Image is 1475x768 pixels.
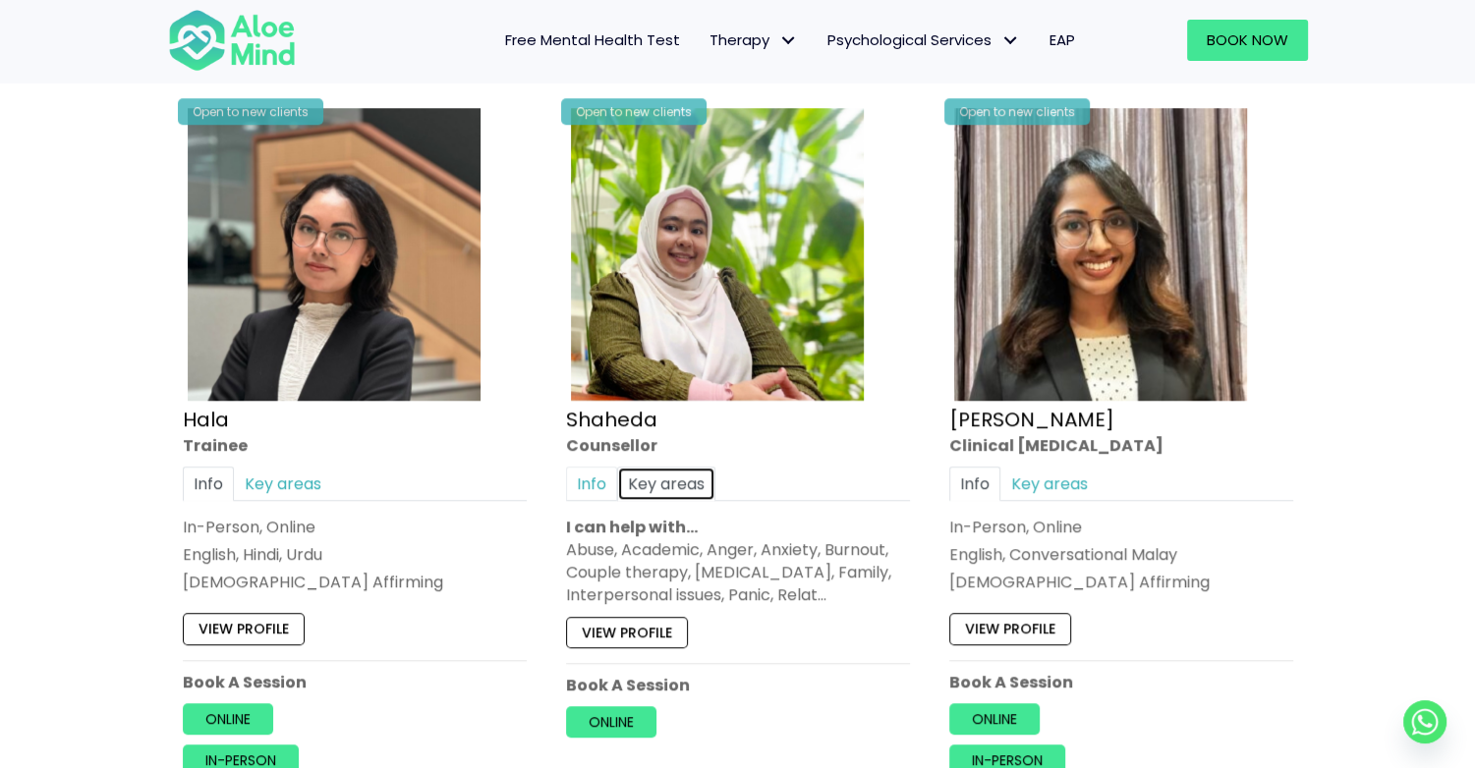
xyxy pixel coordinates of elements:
[1207,29,1288,50] span: Book Now
[1035,20,1090,61] a: EAP
[566,617,688,648] a: View profile
[695,20,813,61] a: TherapyTherapy: submenu
[949,543,1293,566] p: English, Conversational Malay
[566,706,656,738] a: Online
[566,516,910,538] p: I can help with…
[566,434,910,457] div: Counsellor
[183,614,305,645] a: View profile
[178,98,323,125] div: Open to new clients
[183,671,527,693] p: Book A Session
[949,572,1293,594] div: [DEMOGRAPHIC_DATA] Affirming
[321,20,1090,61] nav: Menu
[709,29,798,50] span: Therapy
[949,703,1040,735] a: Online
[954,108,1247,401] img: croped-Anita_Profile-photo-300×300
[566,406,657,433] a: Shaheda
[566,674,910,696] p: Book A Session
[505,29,680,50] span: Free Mental Health Test
[168,8,296,73] img: Aloe mind Logo
[1403,700,1447,743] a: Whatsapp
[774,27,803,55] span: Therapy: submenu
[571,108,864,401] img: Shaheda Counsellor
[183,543,527,566] p: English, Hindi, Urdu
[949,671,1293,693] p: Book A Session
[996,27,1025,55] span: Psychological Services: submenu
[188,108,481,401] img: Hala
[183,516,527,538] div: In-Person, Online
[183,434,527,457] div: Trainee
[183,466,234,501] a: Info
[561,98,707,125] div: Open to new clients
[944,98,1090,125] div: Open to new clients
[1187,20,1308,61] a: Book Now
[183,703,273,735] a: Online
[566,466,617,501] a: Info
[183,572,527,594] div: [DEMOGRAPHIC_DATA] Affirming
[813,20,1035,61] a: Psychological ServicesPsychological Services: submenu
[949,516,1293,538] div: In-Person, Online
[617,466,715,501] a: Key areas
[566,538,910,607] div: Abuse, Academic, Anger, Anxiety, Burnout, Couple therapy, [MEDICAL_DATA], Family, Interpersonal i...
[1000,466,1099,501] a: Key areas
[827,29,1020,50] span: Psychological Services
[949,614,1071,645] a: View profile
[490,20,695,61] a: Free Mental Health Test
[1050,29,1075,50] span: EAP
[183,406,229,433] a: Hala
[949,406,1114,433] a: [PERSON_NAME]
[234,466,332,501] a: Key areas
[949,434,1293,457] div: Clinical [MEDICAL_DATA]
[949,466,1000,501] a: Info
